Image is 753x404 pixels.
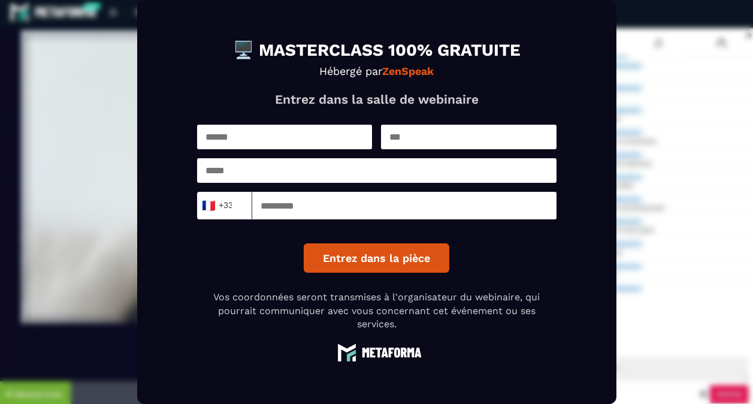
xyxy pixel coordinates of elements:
[382,65,434,77] strong: ZenSpeak
[332,343,422,361] img: logo
[197,42,557,59] h1: 🖥️ MASTERCLASS 100% GRATUITE
[232,197,241,215] input: Search for option
[197,291,557,331] p: Vos coordonnées seront transmises à l'organisateur du webinaire, qui pourrait communiquer avec vo...
[304,243,449,273] button: Entrez dans la pièce
[204,197,229,214] span: +33
[201,197,216,214] span: 🇫🇷
[197,92,557,107] p: Entrez dans la salle de webinaire
[197,65,557,77] p: Hébergé par
[197,192,252,219] div: Search for option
